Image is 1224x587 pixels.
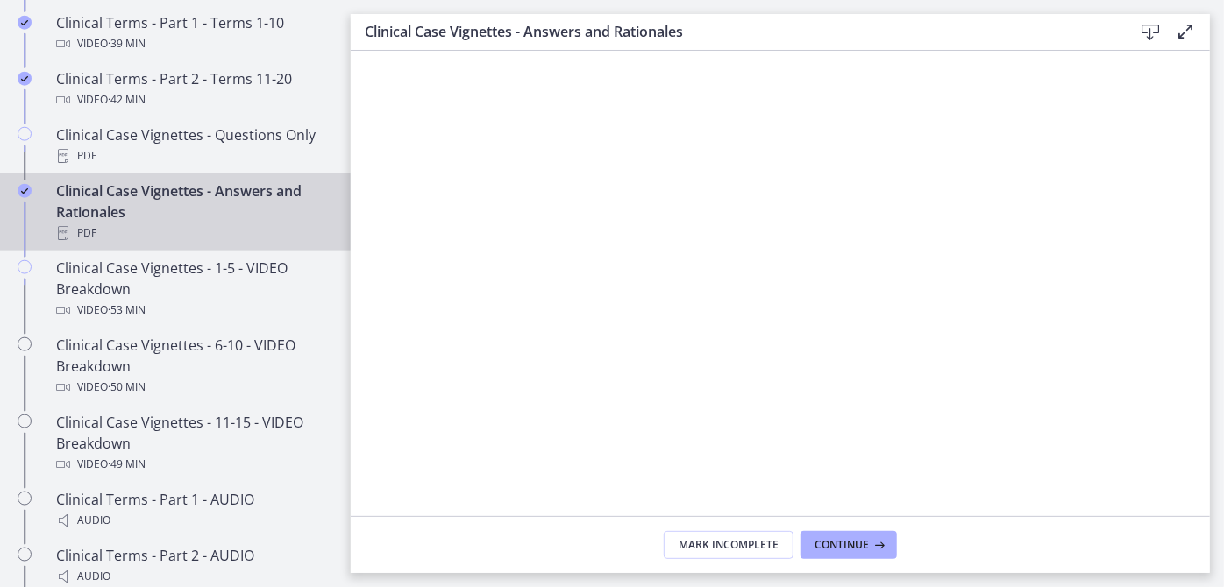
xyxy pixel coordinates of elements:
i: Completed [18,16,32,30]
div: Clinical Terms - Part 2 - Terms 11-20 [56,68,330,110]
div: Clinical Terms - Part 2 - AUDIO [56,545,330,587]
span: Mark Incomplete [679,538,779,552]
span: Continue [815,538,869,552]
span: · 42 min [108,89,146,110]
div: Clinical Case Vignettes - 11-15 - VIDEO Breakdown [56,412,330,475]
div: Clinical Case Vignettes - 1-5 - VIDEO Breakdown [56,258,330,321]
span: · 39 min [108,33,146,54]
div: Video [56,300,330,321]
i: Completed [18,72,32,86]
div: PDF [56,145,330,166]
div: Clinical Case Vignettes - Answers and Rationales [56,180,330,244]
i: Completed [18,184,32,198]
div: Clinical Case Vignettes - Questions Only [56,124,330,166]
button: Mark Incomplete [664,531,793,559]
h3: Clinical Case Vignettes - Answers and Rationales [365,21,1105,42]
div: Clinical Terms - Part 1 - AUDIO [56,489,330,531]
div: Video [56,454,330,475]
div: Audio [56,566,330,587]
div: PDF [56,223,330,244]
div: Clinical Case Vignettes - 6-10 - VIDEO Breakdown [56,335,330,398]
span: · 53 min [108,300,146,321]
div: Video [56,89,330,110]
div: Audio [56,510,330,531]
span: · 50 min [108,377,146,398]
span: · 49 min [108,454,146,475]
div: Video [56,377,330,398]
div: Clinical Terms - Part 1 - Terms 1-10 [56,12,330,54]
button: Continue [801,531,897,559]
div: Video [56,33,330,54]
